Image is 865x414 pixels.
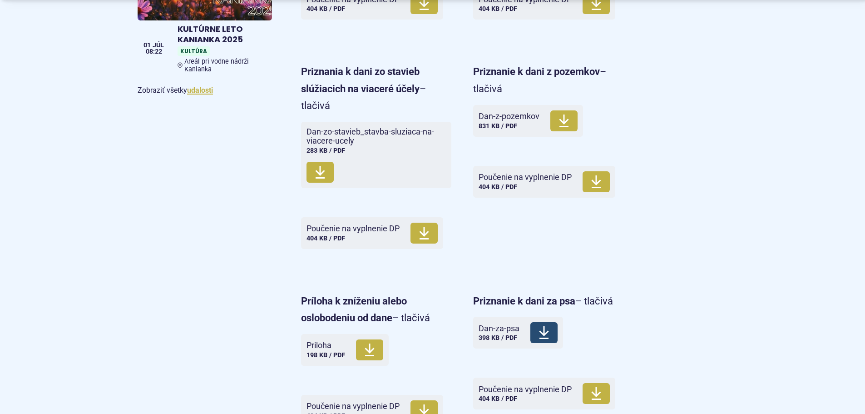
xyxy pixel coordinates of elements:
span: 01 [143,42,151,49]
strong: Príloha k zníženiu alebo oslobodeniu od dane [301,295,407,324]
p: – tlačivá [301,63,451,114]
span: 831 KB / PDF [479,122,517,130]
a: Poučenie na vyplnenie DP404 KB / PDF [301,217,443,249]
p: – tlačivá [473,293,623,309]
span: Dan-zo-stavieb_stavba-sluziaca-na-viacere-ucely [306,127,435,145]
span: Poučenie na vyplnenie DP [306,402,400,411]
span: 404 KB / PDF [479,5,517,13]
a: Dan-za-psa398 KB / PDF [473,317,563,349]
span: Priloha [306,341,345,350]
p: – tlačivá [301,293,451,327]
h4: KULTÚRNE LETO KANIANKA 2025 [178,24,268,45]
p: – tlačivá [473,63,623,97]
span: 404 KB / PDF [479,183,517,191]
a: Dan-z-pozemkov831 KB / PDF [473,105,583,137]
span: 08:22 [143,49,164,55]
span: 283 KB / PDF [306,147,345,155]
a: Dan-zo-stavieb_stavba-sluziaca-na-viacere-ucely283 KB / PDF [301,122,451,188]
span: 404 KB / PDF [479,395,517,403]
span: 398 KB / PDF [479,334,517,342]
span: Poučenie na vyplnenie DP [479,385,572,394]
strong: Priznanie k dani z pozemkov [473,66,600,77]
span: Dan-za-psa [479,324,519,333]
span: Poučenie na vyplnenie DP [479,173,572,182]
a: Priloha198 KB / PDF [301,334,389,366]
span: Poučenie na vyplnenie DP [306,224,400,233]
span: 404 KB / PDF [306,234,345,242]
a: Poučenie na vyplnenie DP404 KB / PDF [473,378,615,409]
strong: Priznanie k dani za psa [473,295,575,307]
a: Poučenie na vyplnenie DP404 KB / PDF [473,166,615,198]
span: Areál pri vodne nádrži Kanianka [184,58,268,73]
strong: Priznania k dani zo stavieb slúžiacich na viaceré účely [301,66,420,94]
span: júl [153,42,164,49]
span: Dan-z-pozemkov [479,112,539,121]
p: Zobraziť všetky [138,84,272,96]
span: 198 KB / PDF [306,351,345,359]
a: Zobraziť všetky udalosti [187,86,213,95]
span: 404 KB / PDF [306,5,345,13]
span: Kultúra [178,46,210,56]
